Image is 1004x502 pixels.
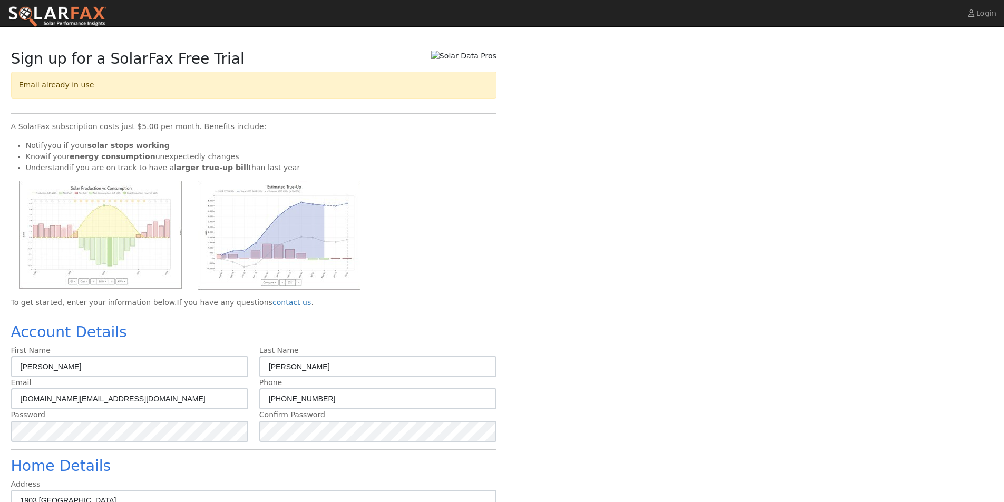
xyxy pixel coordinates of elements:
[431,51,496,62] img: Solar Data Pros
[26,141,48,150] u: Notify
[11,297,496,308] div: To get started, enter your information below.
[26,152,46,161] u: Know
[11,409,45,420] label: Password
[259,377,282,388] label: Phone
[26,163,69,172] u: Understand
[26,162,496,173] li: if you are on track to have a than last year
[11,479,41,490] label: Address
[11,50,245,68] h2: Sign up for a SolarFax Free Trial
[259,345,299,356] label: Last Name
[19,81,94,89] span: Email already in use
[26,151,496,162] li: if your unexpectedly changes
[177,298,313,307] span: If you have any questions .
[26,140,496,151] li: you if your
[272,298,311,307] a: contact us
[174,163,248,172] b: larger true-up bill
[11,377,32,388] label: Email
[11,457,496,475] h2: Home Details
[8,6,107,28] img: SolarFax
[11,323,496,341] h2: Account Details
[11,345,51,356] label: First Name
[87,141,170,150] b: solar stops working
[70,152,155,161] b: energy consumption
[259,409,325,420] label: Confirm Password
[11,121,496,132] div: A SolarFax subscription costs just $5.00 per month. Benefits include:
